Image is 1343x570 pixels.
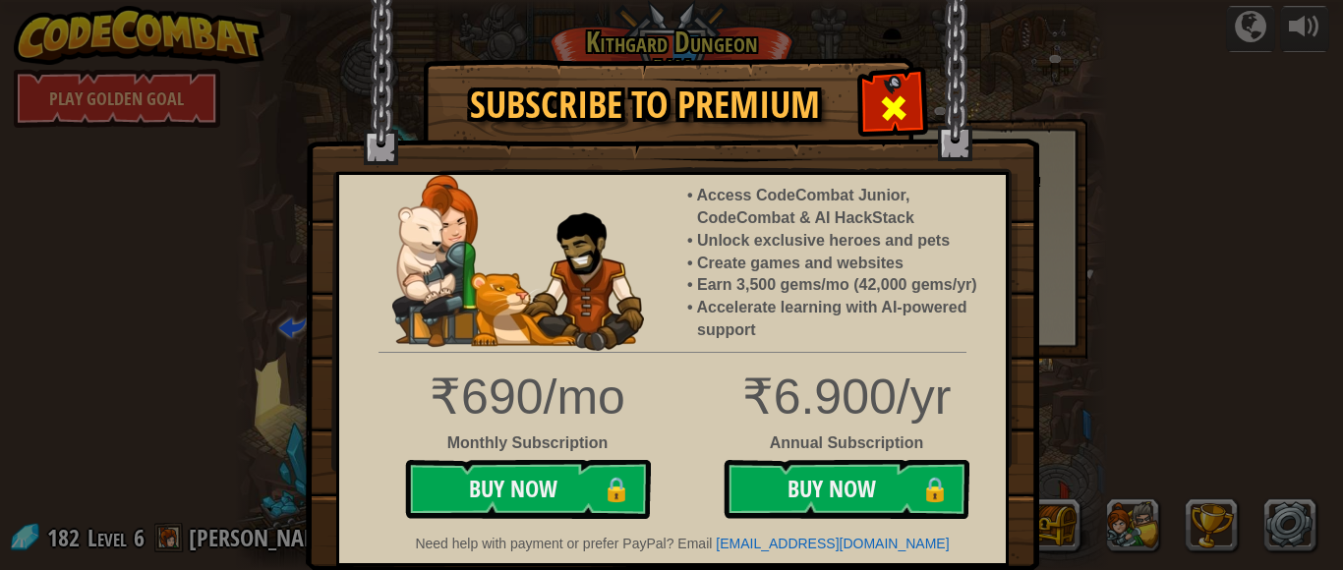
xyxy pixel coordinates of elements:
[697,185,986,230] li: Access CodeCombat Junior, CodeCombat & AI HackStack
[397,432,658,455] div: Monthly Subscription
[716,536,949,551] a: [EMAIL_ADDRESS][DOMAIN_NAME]
[415,536,712,551] span: Need help with payment or prefer PayPal? Email
[724,460,969,519] button: Buy Now🔒
[443,85,847,126] h1: Subscribe to Premium
[405,460,651,519] button: Buy Now🔒
[697,297,986,342] li: Accelerate learning with AI-powered support
[324,432,1021,455] div: Annual Subscription
[324,363,1021,432] div: ₹6.900/yr
[697,274,986,297] li: Earn 3,500 gems/mo (42,000 gems/yr)
[397,363,658,432] div: ₹690/mo
[697,230,986,253] li: Unlock exclusive heroes and pets
[697,253,986,275] li: Create games and websites
[392,175,644,351] img: anya-and-nando-pet.webp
